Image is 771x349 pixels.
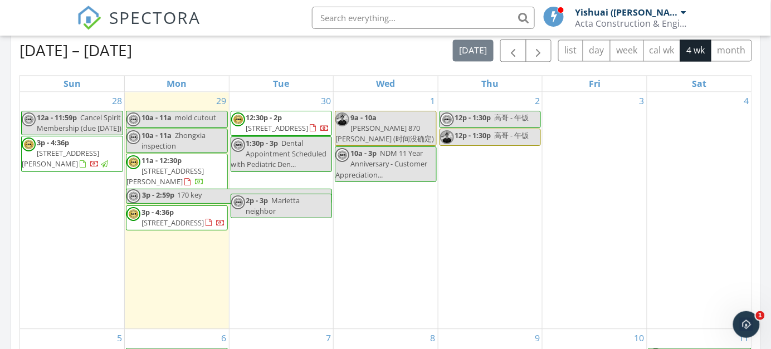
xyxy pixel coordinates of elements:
[109,6,201,29] span: SPECTORA
[737,329,752,347] a: Go to October 11, 2025
[219,329,229,347] a: Go to October 6, 2025
[22,112,36,126] img: ashicertifiedhomeinspector.jpg
[374,76,397,91] a: Wednesday
[335,123,434,144] span: [PERSON_NAME] 870 [PERSON_NAME] (时间没确定)
[271,76,291,91] a: Tuesday
[335,148,427,179] span: NDM 11 Year Anniversary - Customer Appreciation...
[22,137,110,169] a: 3p - 4:36p [STREET_ADDRESS][PERSON_NAME]
[587,76,603,91] a: Friday
[231,195,245,209] img: ashicertifiedhomeinspector.jpg
[141,207,225,228] a: 3p - 4:36p [STREET_ADDRESS]
[246,123,309,133] span: [STREET_ADDRESS]
[610,40,644,61] button: week
[632,329,647,347] a: Go to October 10, 2025
[126,189,140,203] img: ashicertifiedhomeinspector.jpg
[22,148,99,169] span: [STREET_ADDRESS][PERSON_NAME]
[246,195,300,216] span: Marietta neighbor
[558,40,583,61] button: list
[115,329,124,347] a: Go to October 5, 2025
[141,218,204,228] span: [STREET_ADDRESS]
[246,112,282,122] span: 12:30p - 2p
[312,7,535,29] input: Search everything...
[141,130,172,140] span: 10a - 11a
[319,92,333,110] a: Go to September 30, 2025
[575,7,679,18] div: Yishuai ([PERSON_NAME]) [PERSON_NAME]
[335,112,349,126] img: img_7857.jpeg
[495,130,529,140] span: 高哥 - 午饭
[141,155,182,165] span: 11a - 12:30p
[324,329,333,347] a: Go to October 7, 2025
[141,189,175,203] span: 3p - 2:59p
[246,138,279,148] span: 1:30p - 3p
[334,92,438,329] td: Go to October 1, 2025
[126,130,140,144] img: ashicertifiedhomeinspector.jpg
[438,92,543,329] td: Go to October 2, 2025
[229,92,334,329] td: Go to September 30, 2025
[335,148,349,162] img: ashicertifiedhomeinspector.jpg
[141,207,174,217] span: 3p - 4:36p
[231,138,327,169] span: Dental Appointment Scheduled with Pediatric Den...
[110,92,124,110] a: Go to September 28, 2025
[428,329,438,347] a: Go to October 8, 2025
[453,40,494,61] button: [DATE]
[231,111,333,136] a: 12:30p - 2p [STREET_ADDRESS]
[164,76,189,91] a: Monday
[440,130,454,144] img: img_7857.jpeg
[543,92,647,329] td: Go to October 3, 2025
[175,112,216,122] span: mold cutout
[141,130,206,151] span: Zhongxia inspection
[690,76,709,91] a: Saturday
[125,92,230,329] td: Go to September 29, 2025
[742,92,752,110] a: Go to October 4, 2025
[20,92,125,329] td: Go to September 28, 2025
[61,76,83,91] a: Sunday
[733,311,760,338] iframe: Intercom live chat
[480,76,501,91] a: Thursday
[756,311,765,320] span: 1
[680,40,711,61] button: 4 wk
[643,40,681,61] button: cal wk
[37,112,121,133] span: Cancel Spirit Membership (due [DATE])
[77,15,201,38] a: SPECTORA
[495,112,529,122] span: 高哥 - 午饭
[126,205,228,230] a: 3p - 4:36p [STREET_ADDRESS]
[350,112,377,122] span: 9a - 10a
[711,40,752,61] button: month
[637,92,647,110] a: Go to October 3, 2025
[37,137,69,148] span: 3p - 4:36p
[246,195,269,205] span: 2p - 3p
[231,112,245,126] img: ashicertifiedhomeinspector.jpg
[350,148,377,158] span: 10a - 3p
[77,6,101,30] img: The Best Home Inspection Software - Spectora
[583,40,611,61] button: day
[37,112,77,122] span: 12a - 11:59p
[246,112,330,133] a: 12:30p - 2p [STREET_ADDRESS]
[126,166,204,186] span: [STREET_ADDRESS][PERSON_NAME]
[177,190,202,200] span: 170 key
[533,92,542,110] a: Go to October 2, 2025
[428,92,438,110] a: Go to October 1, 2025
[126,154,228,190] a: 11a - 12:30p [STREET_ADDRESS][PERSON_NAME]
[455,130,491,140] span: 12p - 1:30p
[21,136,123,172] a: 3p - 4:36p [STREET_ADDRESS][PERSON_NAME]
[440,112,454,126] img: ashicertifiedhomeinspector.jpg
[22,137,36,151] img: ashicertifiedhomeinspector.jpg
[126,155,140,169] img: ashicertifiedhomeinspector.jpg
[231,138,245,152] img: ashicertifiedhomeinspector.jpg
[500,39,526,62] button: Previous
[647,92,752,329] td: Go to October 4, 2025
[126,155,204,186] a: 11a - 12:30p [STREET_ADDRESS][PERSON_NAME]
[126,112,140,126] img: ashicertifiedhomeinspector.jpg
[141,112,172,122] span: 10a - 11a
[575,18,687,29] div: Acta Construction & Engineering, LLC
[126,207,140,221] img: ashicertifiedhomeinspector.jpg
[533,329,542,347] a: Go to October 9, 2025
[455,112,491,122] span: 12p - 1:30p
[19,39,132,61] h2: [DATE] – [DATE]
[526,39,552,62] button: Next
[214,92,229,110] a: Go to September 29, 2025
